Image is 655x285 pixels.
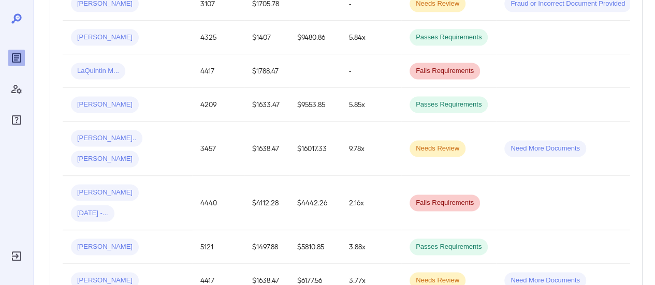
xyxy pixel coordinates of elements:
span: Passes Requirements [410,33,488,42]
span: Fails Requirements [410,198,480,208]
span: LaQuintin M... [71,66,125,76]
td: $9480.86 [289,21,341,54]
td: - [341,54,401,88]
td: $1497.88 [244,230,289,264]
td: 3.88x [341,230,401,264]
div: Log Out [8,248,25,264]
span: Passes Requirements [410,100,488,110]
span: Need More Documents [504,144,586,154]
td: 4440 [192,176,244,230]
td: 4417 [192,54,244,88]
span: Fails Requirements [410,66,480,76]
td: $1633.47 [244,88,289,122]
td: 4325 [192,21,244,54]
td: 2.16x [341,176,401,230]
td: 5121 [192,230,244,264]
td: $1788.47 [244,54,289,88]
div: Manage Users [8,81,25,97]
span: [PERSON_NAME] [71,242,139,252]
span: [PERSON_NAME] [71,33,139,42]
td: 4209 [192,88,244,122]
td: 3457 [192,122,244,176]
span: [PERSON_NAME] [71,188,139,198]
td: $4442.26 [289,176,341,230]
td: 9.78x [341,122,401,176]
td: $16017.33 [289,122,341,176]
div: Reports [8,50,25,66]
span: [PERSON_NAME].. [71,133,142,143]
td: $4112.28 [244,176,289,230]
span: [DATE] -... [71,208,114,218]
div: FAQ [8,112,25,128]
td: $1407 [244,21,289,54]
td: $1638.47 [244,122,289,176]
span: [PERSON_NAME] [71,154,139,164]
td: 5.84x [341,21,401,54]
span: [PERSON_NAME] [71,100,139,110]
td: $5810.85 [289,230,341,264]
td: $9553.85 [289,88,341,122]
span: Needs Review [410,144,465,154]
td: 5.85x [341,88,401,122]
span: Passes Requirements [410,242,488,252]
